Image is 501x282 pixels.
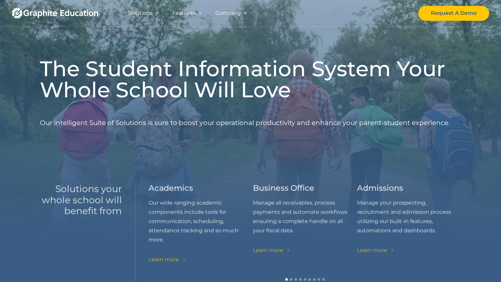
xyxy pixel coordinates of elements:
[357,183,403,193] h3: Admissions
[40,106,450,140] p: Our intelligent Suite of Solutions is sure to boost your operational productivity and enhance you...
[418,6,489,21] a: Request A Demo
[308,278,311,281] div: Show slide 6 of 9
[299,278,302,281] div: Show slide 4 of 9
[253,246,283,255] div: Learn more
[149,183,193,193] h3: Academics
[149,183,253,264] div: 1 of 9
[313,278,316,281] div: Show slide 7 of 9
[322,278,325,281] div: Show slide 9 of 9
[172,9,196,18] div: Features
[357,183,461,264] div: 3 of 9
[215,9,241,18] div: Company
[294,278,297,281] div: Show slide 3 of 9
[357,246,387,255] div: Learn more
[290,278,292,281] div: Show slide 2 of 9
[431,9,477,18] div: Request A Demo
[357,198,461,235] p: Manage your prospecting, recruitment and admission process utilizing our built-in features, autom...
[40,58,461,100] h1: The Student Information System Your Whole School Will Love
[128,9,153,18] div: Solutions
[253,183,314,193] h3: Business Office
[461,246,491,255] div: Learn more
[149,255,187,264] a: Learn more
[285,278,288,281] div: Show slide 1 of 9
[253,198,357,235] p: Manage all receivables, process payments and automate workflows ensuring a complete handle on all...
[40,183,122,217] h2: Solutions your whole school will benefit from
[253,183,357,264] div: 2 of 9
[318,278,320,281] div: Show slide 8 of 9
[149,255,179,264] div: Learn more
[149,198,253,244] p: Our wide-ranging academic components include tools for communication, scheduling, attendance trac...
[304,278,306,281] div: Show slide 5 of 9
